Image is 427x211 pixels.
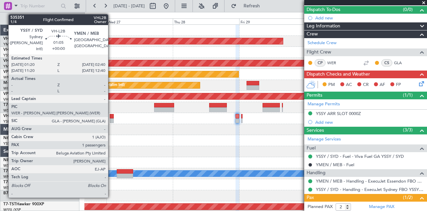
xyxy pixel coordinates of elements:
[328,82,335,88] span: PM
[7,13,72,24] button: All Aircraft
[308,101,340,108] a: Manage Permits
[327,60,342,66] a: WER
[3,42,24,47] a: YMEN/MEB
[394,60,409,66] a: GLA
[3,158,19,162] span: N8998K
[3,158,41,162] a: N8998KGlobal 6000
[369,204,394,210] a: Manage PAX
[3,163,21,168] a: WSSL/XSP
[3,70,18,74] span: VP-BCY
[86,13,97,19] div: [DATE]
[315,15,424,21] div: Add new
[3,180,16,184] span: T7-RIC
[17,16,70,21] span: All Aircraft
[228,1,268,11] button: Refresh
[3,169,29,173] a: T7-ELLYG-550
[315,119,424,125] div: Add new
[307,22,340,30] span: Leg Information
[3,202,44,206] a: T7-TSTHawker 900XP
[307,48,331,56] span: Flight Crew
[307,144,316,152] span: Fuel
[403,92,413,99] span: (1/1)
[316,111,361,116] div: YSSY ARR SLOT 0000Z
[307,169,326,177] span: Handling
[3,136,48,140] a: N604AUChallenger 604
[3,169,18,173] span: T7-ELLY
[239,18,306,24] div: Fri 29
[238,4,266,8] span: Refresh
[307,30,318,38] span: Crew
[3,70,40,74] a: VP-BCYGlobal 5000
[396,82,401,88] span: FP
[381,59,392,67] div: CS
[3,185,21,190] a: WSSL/XSP
[363,82,369,88] span: CR
[3,64,24,69] a: YMEN/MEB
[3,86,22,91] a: WIHH/HLP
[113,3,145,9] span: [DATE] - [DATE]
[3,103,65,107] a: T7-[PERSON_NAME]Global 7500
[307,92,322,99] span: Permits
[3,202,16,206] span: T7-TST
[3,180,38,184] a: T7-RICGlobal 6000
[316,187,424,192] a: YSSY / SYD - Handling - ExecuJet Sydney FBO YSSY / SYD
[3,37,17,41] span: VH-LEP
[3,59,17,63] span: VH-RIU
[3,141,20,146] a: YSSY/SYD
[3,191,17,195] span: B757-1
[3,103,42,107] span: T7-[PERSON_NAME]
[3,37,40,41] a: VH-LEPGlobal 6000
[307,71,370,78] span: Dispatch Checks and Weather
[346,82,352,88] span: AC
[3,92,17,96] span: VP-CJR
[403,126,413,133] span: (3/3)
[3,97,23,102] a: VHHH/HKG
[20,1,59,11] input: Trip Number
[316,153,404,159] a: YSSY / SYD - Fuel - Viva Fuel GA YSSY / SYD
[308,136,341,143] a: Manage Services
[3,81,41,85] a: M-JGVJGlobal 5000
[3,48,55,52] a: VH-VSKGlobal Express XRS
[3,75,23,80] a: WMSA/SZB
[307,6,340,14] span: Dispatch To-Dos
[106,18,173,24] div: Wed 27
[316,162,354,168] a: YMEN / MEB - Fuel
[3,108,21,113] a: WSSL/XSP
[3,119,22,124] a: YSHL/WOL
[308,204,333,210] label: Planned PAX
[307,194,314,202] span: Pax
[3,136,20,140] span: N604AU
[315,59,326,67] div: CP
[3,174,23,179] a: WMSA/SZB
[403,6,413,13] span: (0/0)
[3,53,20,58] a: YSSY/SYD
[3,114,17,118] span: VH-L2B
[3,48,18,52] span: VH-VSK
[3,92,28,96] a: VP-CJRG-650
[403,194,413,201] span: (1/2)
[3,191,24,195] a: B757-1757
[316,178,424,184] a: YMEN / MEB - Handling - ExecuJet Essendon FBO YMEN / MEB
[173,18,239,24] div: Thu 28
[308,40,337,46] a: Schedule Crew
[3,114,46,118] a: VH-L2BChallenger 604
[3,59,45,63] a: VH-RIUHawker 800XP
[380,82,385,88] span: AF
[307,127,324,134] span: Services
[3,81,18,85] span: M-JGVJ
